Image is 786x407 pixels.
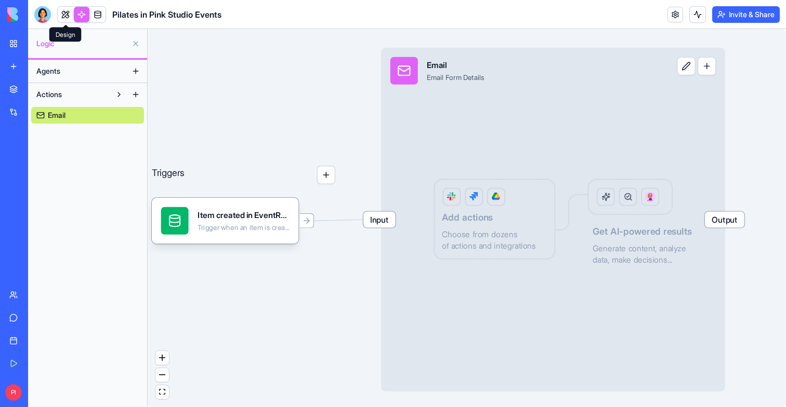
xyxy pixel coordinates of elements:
[155,368,169,382] button: zoom out
[155,385,169,399] button: fit view
[31,86,111,103] button: Actions
[152,166,185,184] p: Triggers
[49,28,82,42] div: Design
[48,110,65,120] span: Email
[301,220,379,221] g: Edge from 68e93579601f75b38ba026ba to 68e9356dab3c7db217e1e6a4
[152,198,335,243] div: Item created in EventRequestsTrigger when an item is created in the EventRequests table
[198,209,289,221] div: Item created in EventRequests
[712,6,780,23] button: Invite & Share
[427,73,484,83] div: Email Form Details
[7,7,72,22] img: logo
[705,212,744,228] span: Output
[36,89,62,100] span: Actions
[36,38,127,49] span: Logic
[112,8,221,21] span: Pilates in Pink Studio Events
[31,107,144,124] a: Email
[36,66,60,76] span: Agents
[31,63,127,79] button: Agents
[381,48,725,391] div: InputEmailEmail Form DetailsOutputLogicAdd actionsChoose from dozensof actions and integrationsGe...
[363,212,396,228] span: Input
[5,384,22,401] span: PI
[155,351,169,365] button: zoom in
[427,59,484,71] div: Email
[152,129,335,244] div: Triggers
[198,223,289,233] div: Trigger when an item is created in the EventRequests table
